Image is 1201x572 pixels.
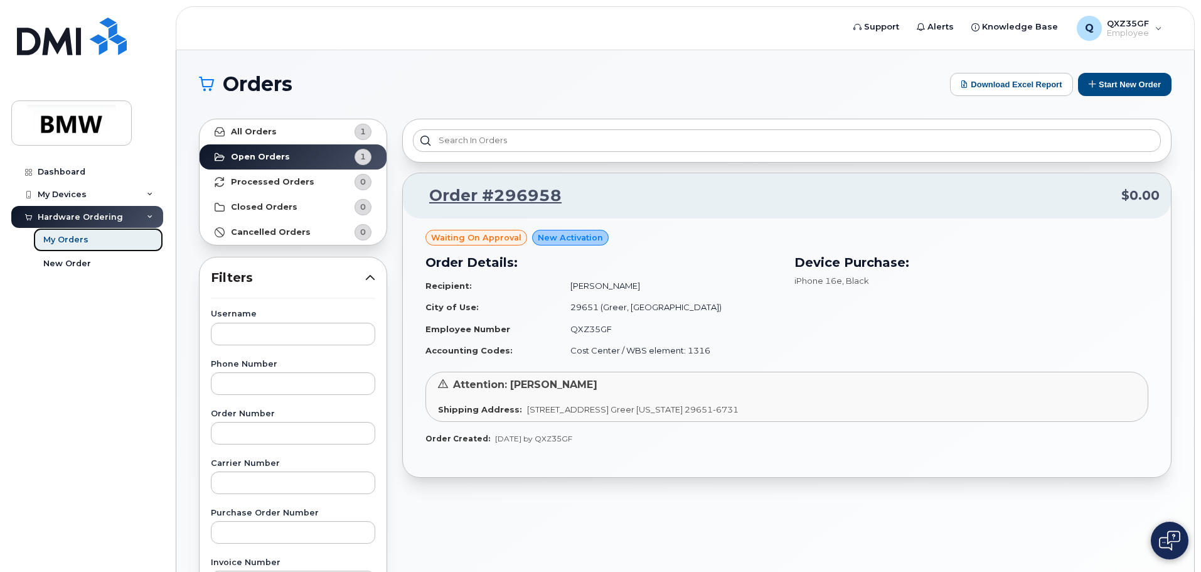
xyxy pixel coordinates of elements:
[223,75,292,94] span: Orders
[231,227,311,237] strong: Cancelled Orders
[495,434,572,443] span: [DATE] by QXZ35GF
[559,296,779,318] td: 29651 (Greer, [GEOGRAPHIC_DATA])
[200,170,387,195] a: Processed Orders0
[200,220,387,245] a: Cancelled Orders0
[1159,531,1180,551] img: Open chat
[559,318,779,340] td: QXZ35GF
[453,379,597,391] span: Attention: [PERSON_NAME]
[211,559,375,567] label: Invoice Number
[360,176,366,188] span: 0
[211,269,365,287] span: Filters
[200,144,387,170] a: Open Orders1
[211,310,375,318] label: Username
[794,253,1148,272] h3: Device Purchase:
[413,129,1161,152] input: Search in orders
[231,152,290,162] strong: Open Orders
[1078,73,1172,96] button: Start New Order
[211,509,375,517] label: Purchase Order Number
[527,404,739,414] span: [STREET_ADDRESS] Greer [US_STATE] 29651-6731
[431,232,521,244] span: Waiting On Approval
[211,410,375,418] label: Order Number
[425,302,479,312] strong: City of Use:
[425,324,510,334] strong: Employee Number
[425,434,490,443] strong: Order Created:
[414,185,562,207] a: Order #296958
[438,404,522,414] strong: Shipping Address:
[360,226,366,238] span: 0
[425,281,472,291] strong: Recipient:
[360,126,366,138] span: 1
[360,201,366,213] span: 0
[425,345,513,355] strong: Accounting Codes:
[231,177,314,187] strong: Processed Orders
[211,360,375,369] label: Phone Number
[538,232,603,244] span: New Activation
[200,119,387,144] a: All Orders1
[559,275,779,297] td: [PERSON_NAME]
[200,195,387,220] a: Closed Orders0
[211,460,375,468] label: Carrier Number
[360,151,366,163] span: 1
[559,340,779,362] td: Cost Center / WBS element: 1316
[1121,186,1160,205] span: $0.00
[950,73,1073,96] button: Download Excel Report
[842,276,869,286] span: , Black
[231,127,277,137] strong: All Orders
[425,253,779,272] h3: Order Details:
[231,202,297,212] strong: Closed Orders
[794,276,842,286] span: iPhone 16e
